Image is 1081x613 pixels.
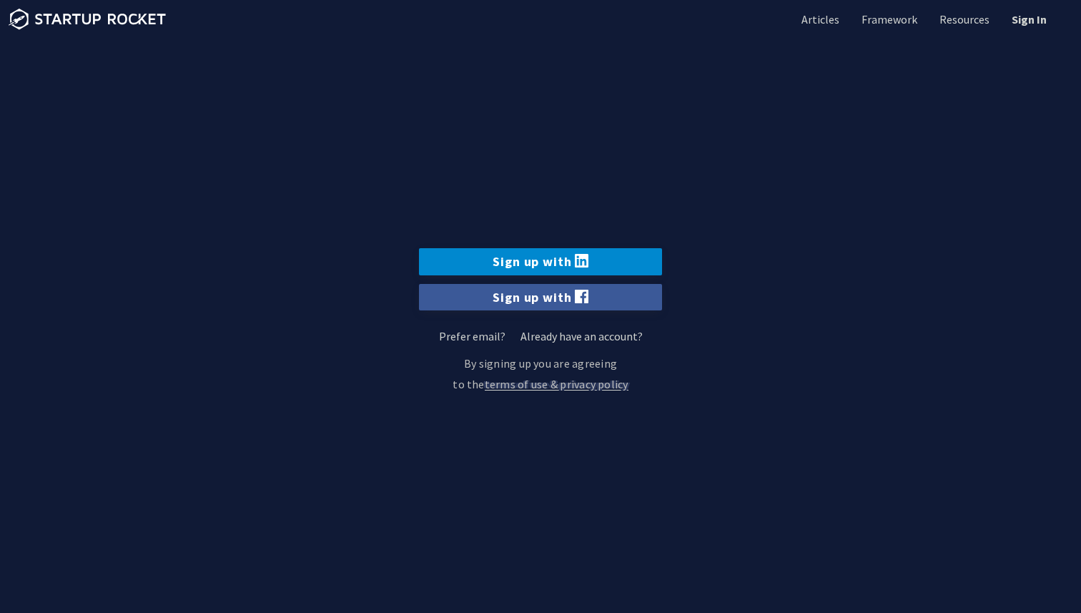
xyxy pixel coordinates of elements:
[419,353,662,395] p: By signing up you are agreeing to the
[439,329,505,343] a: Prefer email?
[937,11,989,27] a: Resources
[1009,11,1047,27] a: Sign In
[520,329,643,343] a: Already have an account?
[799,11,839,27] a: Articles
[419,248,662,275] a: Sign up with
[859,11,917,27] a: Framework
[485,374,628,395] a: terms of use & privacy policy
[419,284,662,310] a: Sign up with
